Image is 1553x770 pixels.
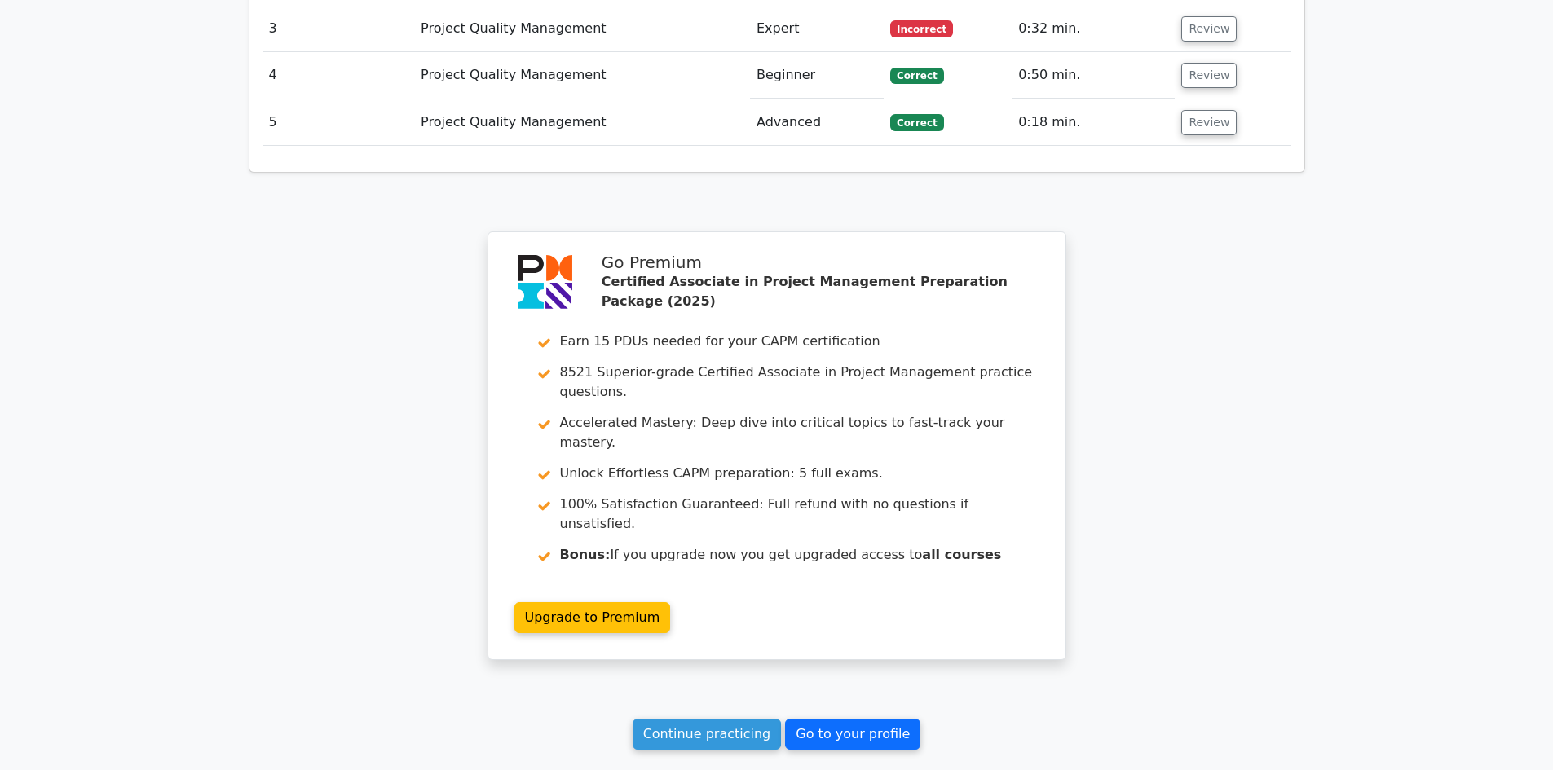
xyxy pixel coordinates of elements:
[785,719,920,750] a: Go to your profile
[750,52,884,99] td: Beginner
[890,68,943,84] span: Correct
[750,99,884,146] td: Advanced
[633,719,782,750] a: Continue practicing
[1012,52,1175,99] td: 0:50 min.
[1012,99,1175,146] td: 0:18 min.
[1181,16,1237,42] button: Review
[414,52,750,99] td: Project Quality Management
[263,6,415,52] td: 3
[514,602,671,633] a: Upgrade to Premium
[1181,110,1237,135] button: Review
[263,52,415,99] td: 4
[750,6,884,52] td: Expert
[414,6,750,52] td: Project Quality Management
[1012,6,1175,52] td: 0:32 min.
[890,114,943,130] span: Correct
[1181,63,1237,88] button: Review
[890,20,953,37] span: Incorrect
[263,99,415,146] td: 5
[414,99,750,146] td: Project Quality Management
